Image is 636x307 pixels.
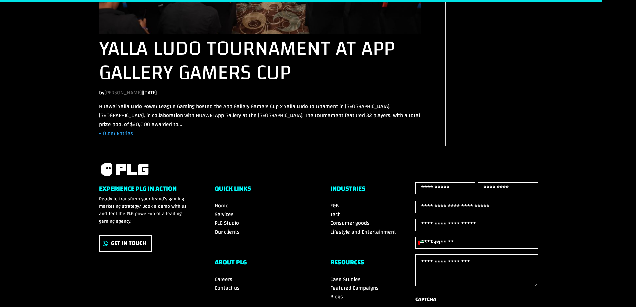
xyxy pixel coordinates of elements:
[215,185,306,195] h6: Quick Links
[104,88,142,98] a: [PERSON_NAME]
[99,185,191,195] h6: Experience PLG in Action
[330,218,370,228] a: Consumer goods
[215,218,239,228] a: PLG Studio
[330,259,422,269] h6: RESOURCES
[215,201,229,211] a: Home
[99,162,149,177] img: PLG logo
[330,209,341,219] a: Tech
[416,237,441,248] button: Selected country
[215,259,306,269] h6: ABOUT PLG
[215,283,240,293] a: Contact us
[215,209,234,219] a: Services
[330,274,361,284] a: Case Studies
[99,128,133,138] a: « Older Entries
[99,88,422,102] p: by |
[330,283,379,293] a: Featured Campaigns
[330,292,343,302] a: Blogs
[330,227,396,237] a: Lifestyle and Entertainment
[215,227,240,237] a: Our clients
[99,29,395,92] a: Yalla Ludo Tournament at App Gallery Gamers Cup
[330,185,422,195] h6: Industries
[99,235,152,252] a: Get In Touch
[215,274,232,284] a: Careers
[431,238,441,247] div: +971
[99,195,191,225] p: Ready to transform your brand’s gaming marketing strategy? Book a demo with us and feel the PLG p...
[143,88,157,98] span: [DATE]
[603,275,636,307] iframe: Chat Widget
[330,201,339,211] a: F&B
[415,295,436,304] label: CAPTCHA
[99,162,149,177] a: PLG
